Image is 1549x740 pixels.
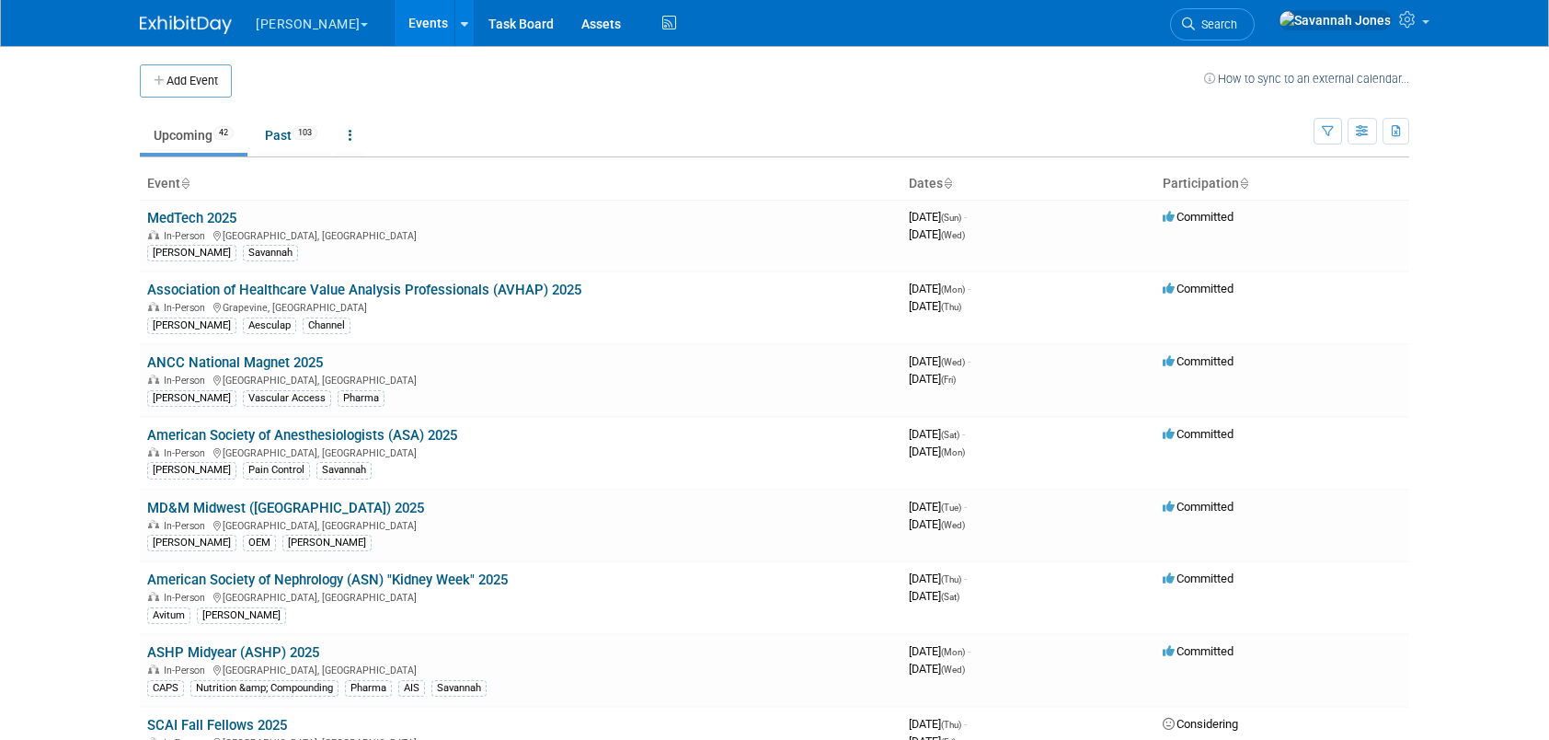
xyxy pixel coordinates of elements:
[909,299,961,313] span: [DATE]
[164,447,211,459] span: In-Person
[251,118,331,153] a: Past103
[148,447,159,457] img: In-Person Event
[180,176,189,191] a: Sort by Event Name
[147,717,287,734] a: SCAI Fall Fellows 2025
[243,318,296,334] div: Aesculap
[148,375,159,384] img: In-Person Event
[1170,8,1255,40] a: Search
[941,647,965,657] span: (Mon)
[909,500,967,514] span: [DATE]
[1163,644,1233,658] span: Committed
[1204,72,1409,86] a: How to sync to an external calendar...
[164,375,211,387] span: In-Person
[197,607,286,624] div: [PERSON_NAME]
[147,680,184,697] div: CAPS
[941,520,965,530] span: (Wed)
[909,517,965,531] span: [DATE]
[941,430,959,440] span: (Sat)
[147,245,236,261] div: [PERSON_NAME]
[941,357,965,367] span: (Wed)
[148,520,159,529] img: In-Person Event
[941,284,965,295] span: (Mon)
[941,574,961,584] span: (Thu)
[968,354,970,368] span: -
[140,168,901,200] th: Event
[909,210,967,224] span: [DATE]
[1239,176,1248,191] a: Sort by Participation Type
[147,390,236,407] div: [PERSON_NAME]
[1163,500,1233,514] span: Committed
[941,213,961,223] span: (Sun)
[909,372,956,386] span: [DATE]
[190,680,338,697] div: Nutrition &amp; Compounding
[909,427,965,441] span: [DATE]
[1279,10,1392,30] img: Savannah Jones
[943,176,952,191] a: Sort by Start Date
[941,375,956,385] span: (Fri)
[140,16,232,34] img: ExhibitDay
[962,427,965,441] span: -
[147,445,894,459] div: [GEOGRAPHIC_DATA], [GEOGRAPHIC_DATA]
[147,427,457,444] a: American Society of Anesthesiologists (ASA) 2025
[147,462,236,479] div: [PERSON_NAME]
[147,535,236,551] div: [PERSON_NAME]
[941,447,965,457] span: (Mon)
[1163,354,1233,368] span: Committed
[164,302,211,314] span: In-Person
[303,318,350,334] div: Channel
[164,230,211,242] span: In-Person
[293,126,317,140] span: 103
[147,644,319,661] a: ASHP Midyear (ASHP) 2025
[1163,572,1233,585] span: Committed
[213,126,234,140] span: 42
[147,299,894,314] div: Grapevine, [GEOGRAPHIC_DATA]
[909,227,965,241] span: [DATE]
[1163,427,1233,441] span: Committed
[164,665,211,676] span: In-Person
[147,662,894,676] div: [GEOGRAPHIC_DATA], [GEOGRAPHIC_DATA]
[1163,210,1233,224] span: Committed
[147,607,190,624] div: Avitum
[909,589,959,603] span: [DATE]
[398,680,425,697] div: AIS
[147,572,508,588] a: American Society of Nephrology (ASN) "Kidney Week" 2025
[140,118,247,153] a: Upcoming42
[968,282,970,295] span: -
[243,245,298,261] div: Savannah
[316,462,372,479] div: Savannah
[148,302,159,311] img: In-Person Event
[148,592,159,601] img: In-Person Event
[941,230,965,240] span: (Wed)
[1195,17,1237,31] span: Search
[164,520,211,532] span: In-Person
[941,720,961,730] span: (Thu)
[147,318,236,334] div: [PERSON_NAME]
[147,589,894,604] div: [GEOGRAPHIC_DATA], [GEOGRAPHIC_DATA]
[164,592,211,604] span: In-Person
[147,517,894,532] div: [GEOGRAPHIC_DATA], [GEOGRAPHIC_DATA]
[964,500,967,514] span: -
[941,503,961,513] span: (Tue)
[909,662,965,676] span: [DATE]
[243,535,276,551] div: OEM
[909,717,967,731] span: [DATE]
[147,210,236,226] a: MedTech 2025
[147,227,894,242] div: [GEOGRAPHIC_DATA], [GEOGRAPHIC_DATA]
[1163,282,1233,295] span: Committed
[148,665,159,674] img: In-Person Event
[909,572,967,585] span: [DATE]
[909,282,970,295] span: [DATE]
[338,390,384,407] div: Pharma
[147,354,323,371] a: ANCC National Magnet 2025
[243,390,331,407] div: Vascular Access
[282,535,372,551] div: [PERSON_NAME]
[147,372,894,387] div: [GEOGRAPHIC_DATA], [GEOGRAPHIC_DATA]
[909,644,970,658] span: [DATE]
[909,354,970,368] span: [DATE]
[901,168,1155,200] th: Dates
[147,500,424,516] a: MD&M Midwest ([GEOGRAPHIC_DATA]) 2025
[941,302,961,312] span: (Thu)
[968,644,970,658] span: -
[941,592,959,602] span: (Sat)
[964,717,967,731] span: -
